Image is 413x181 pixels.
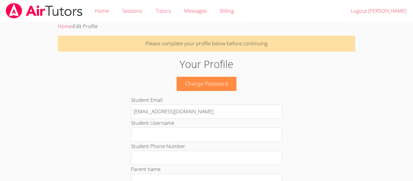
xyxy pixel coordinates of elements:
[131,143,185,150] label: Student Phone Number
[184,7,207,14] span: Messages
[131,119,174,126] label: Student Username
[5,3,83,18] img: airtutors_banner-c4298cdbf04f3fff15de1276eac7730deb9818008684d7c2e4769d2f7ddbe033.png
[58,36,355,52] p: Please complete your profile below before continuing
[131,166,161,173] label: Parent name
[58,22,355,31] div: ›
[95,57,318,72] h1: Your Profile
[73,23,98,30] span: Edit Profile
[58,23,72,30] a: Home
[131,96,163,103] label: Student Email
[177,77,236,91] a: Change Password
